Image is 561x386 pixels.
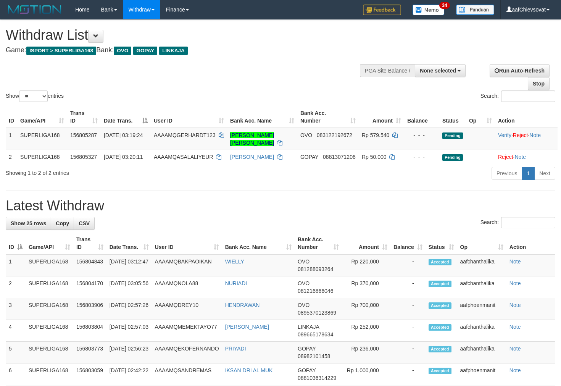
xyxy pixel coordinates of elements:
a: WIELLY [225,258,244,265]
span: Copy 08813071206 to clipboard [323,154,356,160]
span: OVO [298,280,310,286]
a: Show 25 rows [6,217,51,230]
td: SUPERLIGA168 [26,254,73,276]
th: Action [506,233,555,254]
a: IKSAN DRI AL MUK [225,367,273,373]
a: 1 [522,167,535,180]
span: Copy 083122192672 to clipboard [317,132,352,138]
td: SUPERLIGA168 [26,320,73,342]
td: aafchanthalika [457,320,506,342]
th: Action [495,106,558,128]
th: Status [439,106,466,128]
img: Feedback.jpg [363,5,401,15]
td: aafchanthalika [457,254,506,276]
td: 1 [6,128,17,150]
a: Note [514,154,526,160]
span: Copy 081216866046 to clipboard [298,288,333,294]
a: Note [509,280,521,286]
span: OVO [298,258,310,265]
td: AAAAMQBAKPAOIKAN [152,254,222,276]
label: Search: [480,217,555,228]
td: 156803773 [73,342,106,363]
a: [PERSON_NAME] [230,154,274,160]
div: - - - [407,153,436,161]
td: Rp 700,000 [342,298,390,320]
span: None selected [420,68,456,74]
span: 156805327 [70,154,97,160]
td: SUPERLIGA168 [26,342,73,363]
span: Pending [442,132,463,139]
span: Copy 081288093264 to clipboard [298,266,333,272]
span: OVO [298,302,310,308]
span: [DATE] 03:20:11 [104,154,143,160]
td: [DATE] 03:05:56 [106,276,152,298]
a: Previous [492,167,522,180]
td: AAAAMQEKOFERNANDO [152,342,222,363]
span: OVO [114,47,131,55]
span: GOPAY [300,154,318,160]
td: AAAAMQMEMEKTAYO77 [152,320,222,342]
td: - [390,276,426,298]
a: Verify [498,132,511,138]
td: 156804843 [73,254,106,276]
span: Copy 089665178634 to clipboard [298,331,333,338]
a: HENDRAWAN [225,302,260,308]
a: CSV [74,217,95,230]
td: SUPERLIGA168 [17,150,67,164]
td: SUPERLIGA168 [26,298,73,320]
th: Date Trans.: activate to sort column descending [101,106,151,128]
td: [DATE] 02:57:26 [106,298,152,320]
th: User ID: activate to sort column ascending [152,233,222,254]
span: Accepted [429,302,451,309]
span: Rp 579.540 [362,132,389,138]
td: [DATE] 03:12:47 [106,254,152,276]
span: Copy [56,220,69,226]
a: Note [509,324,521,330]
td: aafphoenmanit [457,363,506,385]
td: 3 [6,298,26,320]
td: aafchanthalika [457,276,506,298]
td: 156803059 [73,363,106,385]
span: GOPAY [298,367,316,373]
span: Show 25 rows [11,220,46,226]
label: Show entries [6,90,64,102]
select: Showentries [19,90,48,102]
th: Game/API: activate to sort column ascending [26,233,73,254]
td: [DATE] 02:56:23 [106,342,152,363]
img: Button%20Memo.svg [413,5,445,15]
span: [DATE] 03:19:24 [104,132,143,138]
a: Next [534,167,555,180]
th: Op: activate to sort column ascending [457,233,506,254]
div: - - - [407,131,436,139]
td: Rp 236,000 [342,342,390,363]
a: Note [509,258,521,265]
td: Rp 370,000 [342,276,390,298]
span: Copy 0895370123869 to clipboard [298,310,336,316]
th: Balance [404,106,439,128]
th: Date Trans.: activate to sort column ascending [106,233,152,254]
td: SUPERLIGA168 [26,363,73,385]
td: SUPERLIGA168 [17,128,67,150]
th: Op: activate to sort column ascending [466,106,495,128]
span: 34 [439,2,450,9]
span: Pending [442,154,463,161]
th: Amount: activate to sort column ascending [342,233,390,254]
a: Run Auto-Refresh [490,64,550,77]
h1: Latest Withdraw [6,198,555,213]
span: LINKAJA [159,47,188,55]
h1: Withdraw List [6,27,366,43]
td: 2 [6,150,17,164]
td: · · [495,128,558,150]
img: panduan.png [456,5,494,15]
div: PGA Site Balance / [360,64,415,77]
td: Rp 220,000 [342,254,390,276]
span: Accepted [429,281,451,287]
a: [PERSON_NAME] [225,324,269,330]
a: [PERSON_NAME] [PERSON_NAME] [230,132,274,146]
th: Game/API: activate to sort column ascending [17,106,67,128]
td: SUPERLIGA168 [26,276,73,298]
td: [DATE] 02:57:03 [106,320,152,342]
input: Search: [501,90,555,102]
span: Accepted [429,346,451,352]
td: 156803804 [73,320,106,342]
